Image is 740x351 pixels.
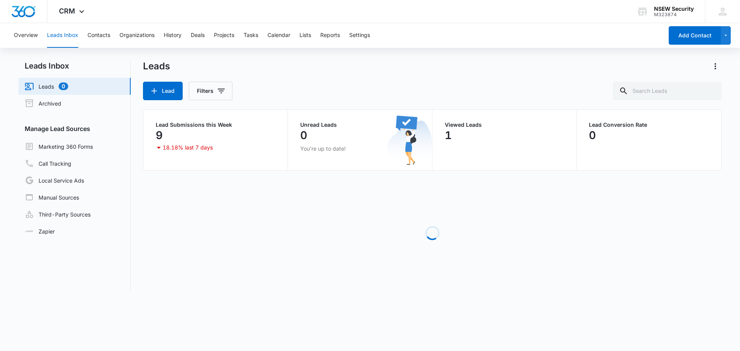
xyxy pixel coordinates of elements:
[163,145,213,150] p: 18.18% last 7 days
[25,82,68,91] a: Leads0
[156,129,163,141] p: 9
[589,129,596,141] p: 0
[69,47,108,59] a: Learn More
[300,129,307,141] p: 0
[25,99,61,108] a: Archived
[613,82,721,100] input: Search Leads
[143,82,183,100] button: Lead
[589,122,709,128] p: Lead Conversion Rate
[445,122,564,128] p: Viewed Leads
[189,82,232,100] button: Filters
[244,23,258,48] button: Tasks
[654,6,694,12] div: account name
[13,51,16,56] span: ⊘
[654,12,694,17] div: account id
[669,26,721,45] button: Add Contact
[445,129,452,141] p: 1
[18,124,131,133] h3: Manage Lead Sources
[47,23,78,48] button: Leads Inbox
[156,122,275,128] p: Lead Submissions this Week
[14,23,38,48] button: Overview
[59,7,75,15] span: CRM
[299,23,311,48] button: Lists
[13,51,43,56] a: Hide these tips
[119,23,155,48] button: Organizations
[214,23,234,48] button: Projects
[267,23,290,48] button: Calendar
[87,23,110,48] button: Contacts
[320,23,340,48] button: Reports
[18,60,131,72] h2: Leads Inbox
[709,60,721,72] button: Actions
[25,227,55,235] a: Zapier
[191,23,205,48] button: Deals
[13,6,108,16] h3: Set up more lead sources
[25,159,71,168] a: Call Tracking
[143,60,170,72] h1: Leads
[349,23,370,48] button: Settings
[300,144,420,153] p: You’re up to date!
[164,23,182,48] button: History
[25,193,79,202] a: Manual Sources
[300,122,420,128] p: Unread Leads
[25,210,91,219] a: Third-Party Sources
[25,176,84,185] a: Local Service Ads
[25,142,93,151] a: Marketing 360 Forms
[13,20,108,45] p: You can now set up manual and third-party lead sources, right from the Leads Inbox.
